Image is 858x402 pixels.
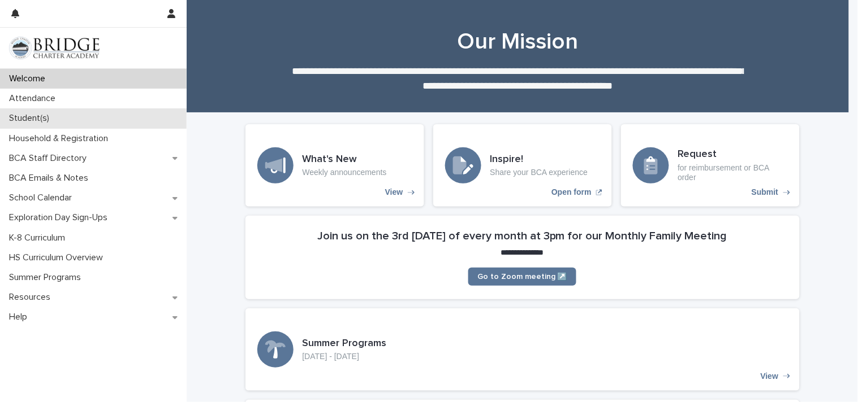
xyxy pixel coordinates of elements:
[303,168,387,177] p: Weekly announcements
[5,93,64,104] p: Attendance
[433,124,612,207] a: Open form
[761,372,779,381] p: View
[490,154,588,166] h3: Inspire!
[468,268,576,286] a: Go to Zoom meeting ↗️
[5,292,59,303] p: Resources
[241,28,795,55] h1: Our Mission
[678,163,788,182] p: for reimbursement or BCA order
[477,273,567,281] span: Go to Zoom meeting ↗️
[5,212,117,223] p: Exploration Day Sign-Ups
[245,124,424,207] a: View
[5,73,54,84] p: Welcome
[5,193,81,203] p: School Calendar
[621,124,800,207] a: Submit
[5,233,74,243] p: K-8 Curriculum
[385,187,403,197] p: View
[5,113,58,124] p: Student(s)
[5,133,117,144] p: Household & Registration
[303,338,387,350] h3: Summer Programs
[303,352,387,361] p: [DATE] - [DATE]
[5,173,97,183] p: BCA Emails & Notes
[9,37,100,59] img: V1C1m3IdTEidaUdm9Hs0
[678,148,788,161] h3: Request
[490,168,588,177] p: Share your BCA experience
[551,187,592,197] p: Open form
[5,252,112,263] p: HS Curriculum Overview
[5,312,36,322] p: Help
[752,187,778,197] p: Submit
[5,272,90,283] p: Summer Programs
[245,308,800,391] a: View
[5,153,96,164] p: BCA Staff Directory
[317,229,727,243] h2: Join us on the 3rd [DATE] of every month at 3pm for our Monthly Family Meeting
[303,154,387,166] h3: What's New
